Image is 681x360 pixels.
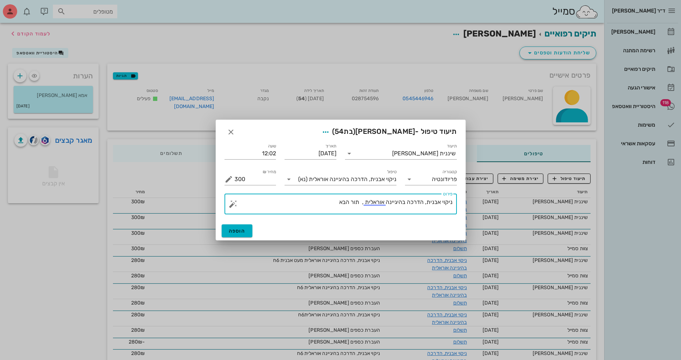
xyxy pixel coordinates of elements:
[447,143,457,149] label: תיעוד
[332,127,356,136] span: (בת )
[325,143,336,149] label: תאריך
[387,169,396,175] label: טיפול
[335,127,344,136] span: 54
[309,176,396,183] span: ניקוי אבנית, הדרכה בהיגיינה אוראלית
[442,169,457,175] label: קטגוריה
[319,126,457,138] span: תיעוד טיפול -
[222,224,253,237] button: הוספה
[224,175,233,184] button: מחיר ₪ appended action
[229,228,246,234] span: הוספה
[268,143,276,149] label: שעה
[263,169,276,175] label: מחיר ₪
[345,148,457,159] div: תיעודשיננית [PERSON_NAME]
[392,150,455,157] div: שיננית [PERSON_NAME]
[355,127,415,136] span: [PERSON_NAME]
[443,191,453,197] label: פירוט
[298,176,307,183] span: (נא)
